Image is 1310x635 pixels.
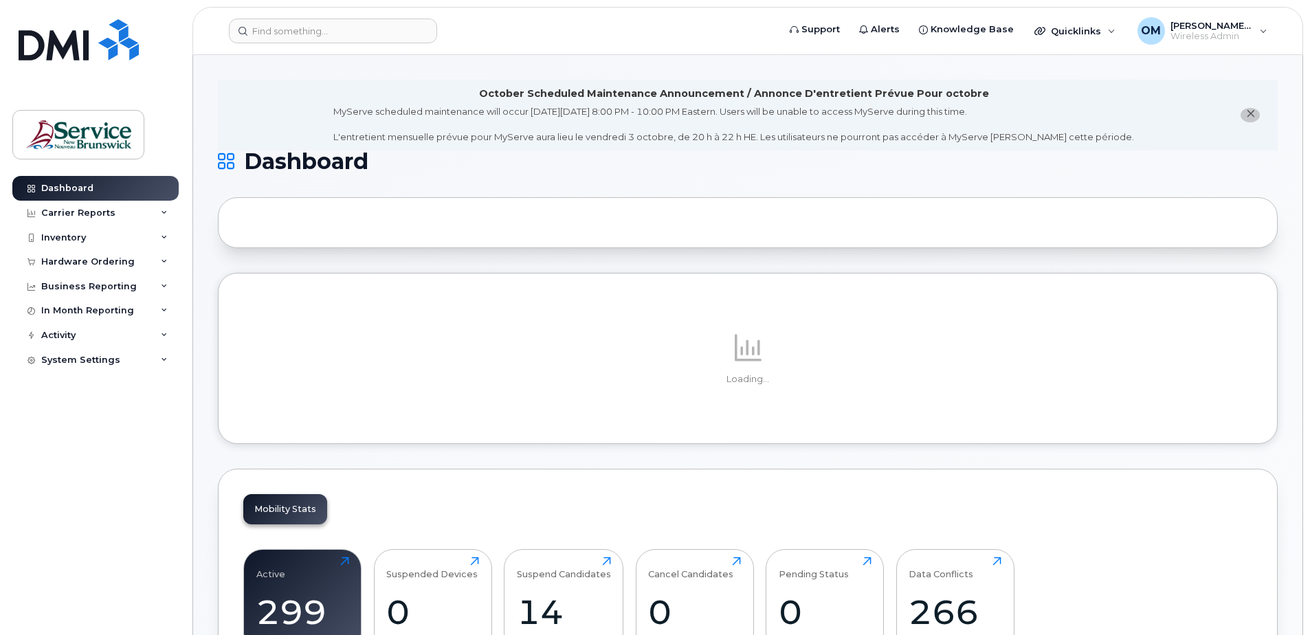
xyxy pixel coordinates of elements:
div: Cancel Candidates [648,557,733,579]
div: October Scheduled Maintenance Announcement / Annonce D'entretient Prévue Pour octobre [479,87,989,101]
div: Suspended Devices [386,557,478,579]
div: 266 [909,592,1001,632]
div: MyServe scheduled maintenance will occur [DATE][DATE] 8:00 PM - 10:00 PM Eastern. Users will be u... [333,105,1134,144]
div: Active [256,557,285,579]
div: 0 [386,592,479,632]
button: close notification [1241,108,1260,122]
div: Suspend Candidates [517,557,611,579]
div: 299 [256,592,349,632]
div: 0 [648,592,741,632]
div: 14 [517,592,611,632]
span: Dashboard [244,151,368,172]
div: 0 [779,592,872,632]
div: Pending Status [779,557,849,579]
div: Data Conflicts [909,557,973,579]
p: Loading... [243,373,1252,386]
